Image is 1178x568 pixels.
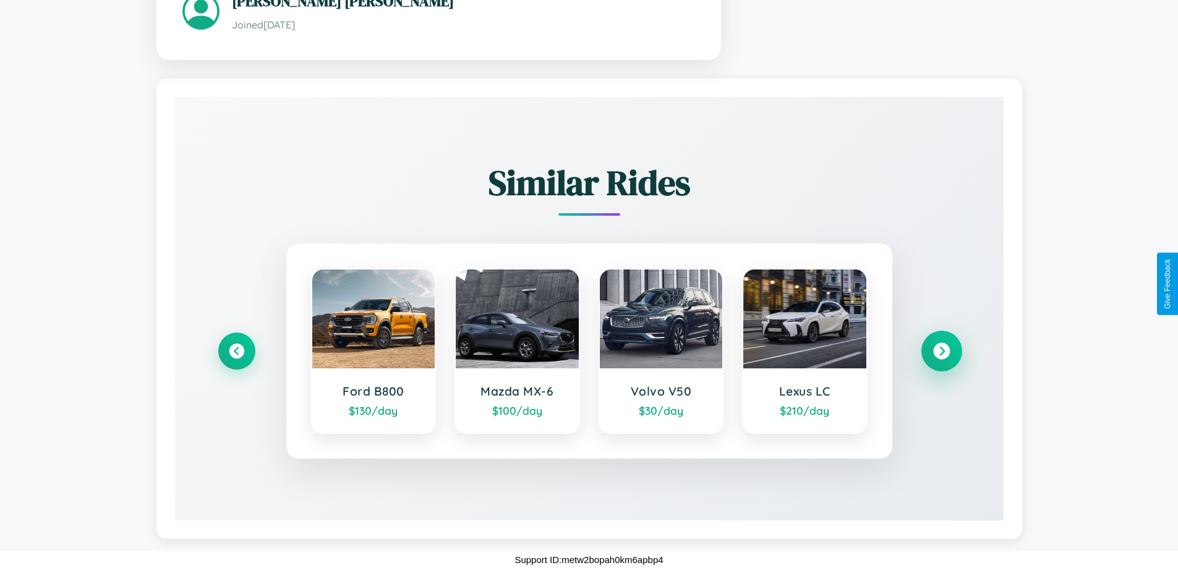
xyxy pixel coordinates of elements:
[514,551,663,568] p: Support ID: metw2bopah0km6apbp4
[325,384,423,399] h3: Ford B800
[218,159,960,206] h2: Similar Rides
[612,404,711,417] div: $ 30 /day
[756,404,854,417] div: $ 210 /day
[599,268,724,434] a: Volvo V50$30/day
[455,268,580,434] a: Mazda MX-6$100/day
[756,384,854,399] h3: Lexus LC
[742,268,868,434] a: Lexus LC$210/day
[612,384,711,399] h3: Volvo V50
[311,268,437,434] a: Ford B800$130/day
[468,404,566,417] div: $ 100 /day
[325,404,423,417] div: $ 130 /day
[1163,259,1172,309] div: Give Feedback
[232,16,695,34] p: Joined [DATE]
[468,384,566,399] h3: Mazda MX-6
